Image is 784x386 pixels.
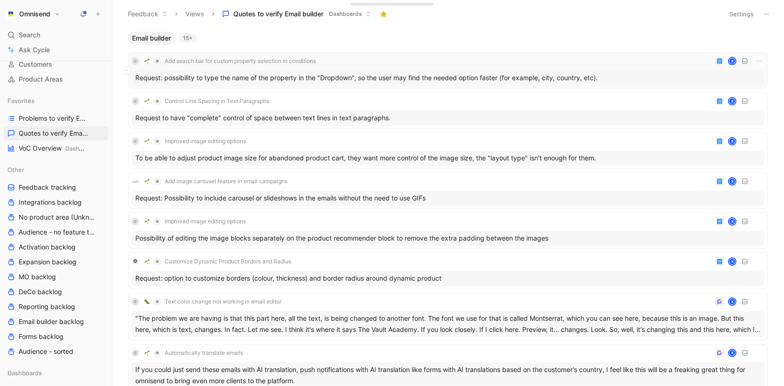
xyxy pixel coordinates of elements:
span: Control Line Spacing in Text Paragraphs [165,97,269,105]
a: Audience - sorted [4,345,108,358]
span: Quotes to verify Email builder [233,9,323,19]
span: Quotes to verify Email builder [19,129,89,138]
div: K [729,298,735,305]
a: VoC OverviewDashboards [4,141,108,155]
div: Search [4,28,108,42]
a: Integrations backlog [4,195,108,209]
button: 🌱Improved image editing options [141,216,249,227]
button: OmnisendOmnisend [4,7,63,21]
img: 🐛 [144,299,150,304]
button: 🌱Automatically translate emails [141,347,246,358]
span: Integrations backlog [19,198,82,207]
div: "The problem we are having is that this part here, all the text, is being changed to another font... [132,311,764,337]
img: 🌱 [144,138,150,144]
span: Email builder backlog [19,317,84,326]
span: Problems to verify Email Builder [19,114,90,123]
span: MO backlog [19,272,56,282]
img: 🌱 [144,350,150,356]
a: MO backlog [4,270,108,284]
div: Possibility of editing the image blocks separately on the product recommender block to remove the... [132,231,764,246]
div: Request: option to customize borders (colour, thickness) and border radius around dynamic product [132,271,764,286]
button: 🌱Add image carousel feature in email campaigns [141,176,291,187]
div: K [729,258,735,265]
span: DeCo backlog [19,287,62,296]
div: Dashboards [4,366,108,380]
button: 🌱Customize Dynamic Product Borders and Radius [141,256,294,267]
a: Problems to verify Email Builder [4,111,108,125]
a: Feedback tracking [4,180,108,194]
div: C [132,218,139,225]
div: K [729,350,735,356]
button: Feedback [124,7,172,21]
h1: Omnisend [19,10,50,18]
span: Improved image editing options [165,138,246,145]
span: Dashboards [65,145,97,152]
a: Activation backlog [4,240,108,254]
button: Settings [725,7,758,21]
a: Expansion backlog [4,255,108,269]
div: To be able to adjust product image size for abandoned product cart, they want more control of the... [132,151,764,165]
a: C🌱Improved image editing optionsKTo be able to adjust product image size for abandoned product ca... [128,132,768,169]
img: Omnisend [6,9,15,19]
span: Dashboards [7,368,42,378]
img: 🌱 [144,179,150,184]
a: Customers [4,57,108,71]
div: K [729,58,735,64]
a: Quotes to verify Email builder [4,126,108,140]
a: C🐛Text color change not working in email editorK"The problem we are having is that this part here... [128,293,768,340]
span: Dashboards [329,9,362,19]
span: Audience - sorted [19,347,73,356]
span: Customers [19,60,52,69]
button: Email builder [127,32,175,45]
button: 🌱Add search bar for custom property selection in conditions [141,55,319,67]
a: logo🌱Add image carousel feature in email campaignsKRequest: Possibility to include carousel or sl... [128,172,768,209]
a: C🌱Control Line Spacing in Text ParagraphsKRequest to have "complete" control of space between tex... [128,92,768,129]
button: 🌱Improved image editing options [141,136,249,147]
div: C [132,138,139,145]
span: Audience - no feature tag [19,227,95,237]
a: Email builder backlog [4,315,108,329]
div: C [132,349,139,357]
div: K [729,138,735,145]
span: Reporting backlog [19,302,75,311]
span: Email builder [132,34,171,43]
img: 🌱 [144,219,150,224]
span: Automatically translate emails [165,349,243,357]
div: Request: Possibility to include carousel or slideshows in the emails without the need to use GIFs [132,191,764,206]
a: Forms backlog [4,330,108,344]
div: OtherFeedback trackingIntegrations backlogNo product area (Unknowns)Audience - no feature tagActi... [4,163,108,358]
span: Customize Dynamic Product Borders and Radius [165,258,291,265]
span: Product Areas [19,75,63,84]
div: C [132,97,139,105]
img: 🌱 [144,259,150,264]
span: Add search bar for custom property selection in conditions [165,57,316,65]
img: logo [132,258,139,265]
button: Views [181,7,209,21]
a: Audience - no feature tag [4,225,108,239]
span: Text color change not working in email editor [165,298,281,305]
div: C [132,57,139,65]
div: C [132,298,139,305]
div: K [729,98,735,104]
button: 🌱Control Line Spacing in Text Paragraphs [141,96,273,107]
div: Other [4,163,108,177]
span: Forms backlog [19,332,63,341]
img: logo [132,178,139,185]
span: Favorites [7,96,35,105]
a: Ask Cycle [4,43,108,57]
div: Request: possibility to type the name of the property in the "Dropdown", so the user may find the... [132,70,764,85]
button: 🐛Text color change not working in email editor [141,296,285,307]
a: No product area (Unknowns) [4,210,108,224]
a: Reporting backlog [4,300,108,314]
span: VoC Overview [19,144,87,153]
a: C🌱Improved image editing optionsKPossibility of editing the image blocks separately on the produc... [128,213,768,249]
span: Activation backlog [19,242,76,252]
span: Search [19,29,40,41]
a: logo🌱Customize Dynamic Product Borders and RadiusKRequest: option to customize borders (colour, t... [128,253,768,289]
span: Expansion backlog [19,257,77,267]
img: 🌱 [144,58,150,64]
span: Other [7,165,24,174]
div: K [729,178,735,185]
div: 15+ [179,34,196,43]
a: Product Areas [4,72,108,86]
